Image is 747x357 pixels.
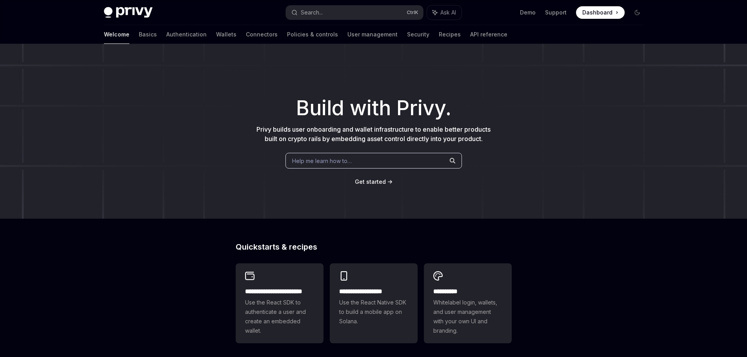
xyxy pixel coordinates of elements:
[166,25,207,44] a: Authentication
[236,243,317,251] span: Quickstarts & recipes
[470,25,507,44] a: API reference
[286,5,423,20] button: Search...CtrlK
[576,6,625,19] a: Dashboard
[292,157,352,165] span: Help me learn how to…
[545,9,567,16] a: Support
[407,25,429,44] a: Security
[407,9,418,16] span: Ctrl K
[139,25,157,44] a: Basics
[296,101,451,115] span: Build with Privy.
[301,8,323,17] div: Search...
[216,25,236,44] a: Wallets
[245,298,314,335] span: Use the React SDK to authenticate a user and create an embedded wallet.
[246,25,278,44] a: Connectors
[347,25,398,44] a: User management
[582,9,613,16] span: Dashboard
[104,25,129,44] a: Welcome
[439,25,461,44] a: Recipes
[339,298,408,326] span: Use the React Native SDK to build a mobile app on Solana.
[520,9,536,16] a: Demo
[424,263,512,343] a: **** *****Whitelabel login, wallets, and user management with your own UI and branding.
[287,25,338,44] a: Policies & controls
[427,5,462,20] button: Ask AI
[256,125,491,143] span: Privy builds user onboarding and wallet infrastructure to enable better products built on crypto ...
[631,6,643,19] button: Toggle dark mode
[330,263,418,343] a: **** **** **** ***Use the React Native SDK to build a mobile app on Solana.
[104,7,153,18] img: dark logo
[440,9,456,16] span: Ask AI
[355,178,386,186] a: Get started
[355,178,386,185] span: Get started
[433,298,502,335] span: Whitelabel login, wallets, and user management with your own UI and branding.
